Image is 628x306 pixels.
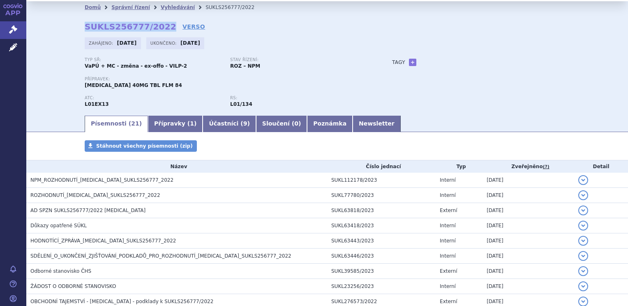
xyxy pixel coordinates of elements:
[230,101,252,107] strong: gilteritinib
[190,120,194,127] span: 1
[327,188,436,203] td: SUKL77780/2023
[327,203,436,218] td: SUKL63818/2023
[327,160,436,173] th: Číslo jednací
[85,82,182,88] span: [MEDICAL_DATA] 40MG TBL FLM 84
[150,40,178,46] span: Ukončeno:
[30,223,87,228] span: Důkazy opatřené SÚKL
[578,266,588,276] button: detail
[30,283,116,289] span: ŽÁDOST O ODBORNÉ STANOVISKO
[30,253,291,259] span: SDĚLENÍ_O_UKONČENÍ_ZJIŠŤOVÁNÍ_PODKLADŮ_PRO_ROZHODNUTÍ_XOSPATA_SUKLS256777_2022
[578,221,588,231] button: detail
[85,57,222,62] p: Typ SŘ:
[230,96,367,100] p: RS:
[578,206,588,215] button: detail
[409,59,416,66] a: +
[574,160,628,173] th: Detail
[294,120,298,127] span: 0
[327,264,436,279] td: SUKL39585/2023
[205,1,265,14] li: SUKLS256777/2022
[30,268,91,274] span: Odborné stanovisko ČHS
[327,279,436,294] td: SUKL23256/2023
[327,233,436,249] td: SUKL63443/2023
[483,233,574,249] td: [DATE]
[30,177,173,183] span: NPM_ROZHODNUTÍ_XOSPATA_SUKLS256777_2022
[578,251,588,261] button: detail
[440,299,457,304] span: Externí
[483,218,574,233] td: [DATE]
[30,192,160,198] span: ROZHODNUTÍ_XOSPATA_SUKLS256777_2022
[483,203,574,218] td: [DATE]
[578,190,588,200] button: detail
[483,173,574,188] td: [DATE]
[89,40,115,46] span: Zahájeno:
[85,63,187,69] strong: VaPÚ + MC - změna - ex-offo - VILP-2
[111,5,150,10] a: Správní řízení
[440,192,456,198] span: Interní
[256,116,307,132] a: Sloučení (0)
[578,236,588,246] button: detail
[243,120,247,127] span: 9
[440,177,456,183] span: Interní
[161,5,195,10] a: Vyhledávání
[392,57,405,67] h3: Tagy
[30,208,145,213] span: AD SPZN SUKLS256777/2022 Xospata
[578,175,588,185] button: detail
[85,22,176,32] strong: SUKLS256777/2022
[440,208,457,213] span: Externí
[327,173,436,188] td: SUKL112178/2023
[85,77,376,82] p: Přípravek:
[230,57,367,62] p: Stav řízení:
[483,160,574,173] th: Zveřejněno
[85,5,101,10] a: Domů
[148,116,203,132] a: Přípravky (1)
[203,116,256,132] a: Účastníci (9)
[440,283,456,289] span: Interní
[26,160,327,173] th: Název
[483,188,574,203] td: [DATE]
[483,264,574,279] td: [DATE]
[30,238,176,244] span: HODNOTÍCÍ_ZPRÁVA_XOSPATA_SUKLS256777_2022
[96,143,193,149] span: Stáhnout všechny písemnosti (zip)
[85,116,148,132] a: Písemnosti (21)
[327,218,436,233] td: SUKL63418/2023
[440,268,457,274] span: Externí
[578,281,588,291] button: detail
[182,23,205,31] a: VERSO
[230,63,260,69] strong: ROZ – NPM
[440,253,456,259] span: Interní
[483,279,574,294] td: [DATE]
[180,40,200,46] strong: [DATE]
[440,223,456,228] span: Interní
[436,160,483,173] th: Typ
[117,40,137,46] strong: [DATE]
[543,164,549,170] abbr: (?)
[327,249,436,264] td: SUKL63446/2023
[307,116,353,132] a: Poznámka
[483,249,574,264] td: [DATE]
[440,238,456,244] span: Interní
[353,116,401,132] a: Newsletter
[30,299,213,304] span: OBCHODNÍ TAJEMSTVÍ - Xospata - podklady k SUKLS256777/2022
[131,120,139,127] span: 21
[85,140,197,152] a: Stáhnout všechny písemnosti (zip)
[85,96,222,100] p: ATC:
[85,101,109,107] strong: GILTERITINIB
